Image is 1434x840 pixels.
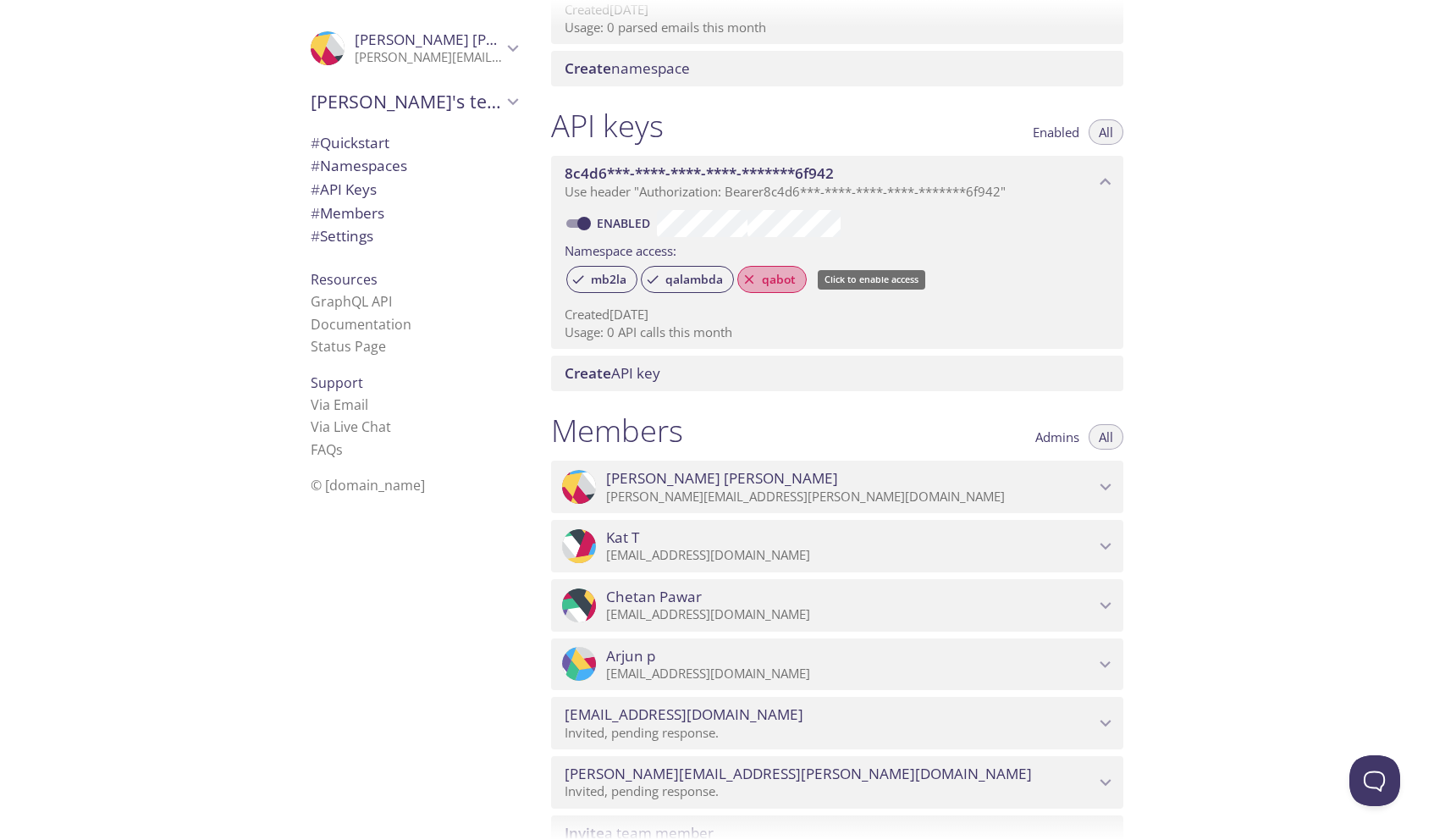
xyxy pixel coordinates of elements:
span: [PERSON_NAME][EMAIL_ADDRESS][PERSON_NAME][DOMAIN_NAME] [565,765,1032,783]
div: Create API Key [551,356,1123,391]
div: Chris's team [297,80,531,124]
div: qabot [737,266,807,293]
p: Usage: 0 API calls this month [565,323,1110,341]
span: Resources [311,270,378,289]
button: All [1089,424,1123,450]
div: nish.sharma@one.app [551,697,1123,749]
a: GraphQL API [311,292,392,311]
p: [PERSON_NAME][EMAIL_ADDRESS][PERSON_NAME][DOMAIN_NAME] [606,489,1095,506]
a: Status Page [311,337,386,356]
span: Arjun p [606,647,655,666]
span: # [311,133,320,152]
div: Kat T [551,520,1123,572]
button: Enabled [1023,119,1089,145]
div: Chris Tran [297,20,531,76]
button: Admins [1025,424,1089,450]
div: Arjun p [551,638,1123,691]
button: All [1089,119,1123,145]
div: Create namespace [551,51,1123,86]
a: Enabled [594,215,657,231]
h1: API keys [551,107,664,145]
span: mb2la [581,272,637,287]
div: Chris Tran [551,461,1123,513]
p: [PERSON_NAME][EMAIL_ADDRESS][PERSON_NAME][DOMAIN_NAME] [355,49,502,66]
p: Invited, pending response. [565,725,1095,742]
p: Invited, pending response. [565,783,1095,800]
span: # [311,203,320,223]
span: Settings [311,226,373,246]
span: [PERSON_NAME]'s team [311,90,502,113]
span: API key [565,363,660,383]
div: Quickstart [297,131,531,155]
span: qalambda [655,272,733,287]
span: Create [565,363,611,383]
p: Usage: 0 parsed emails this month [565,19,1110,36]
div: Namespaces [297,154,531,178]
span: Namespaces [311,156,407,175]
span: Chetan Pawar [606,588,702,606]
label: Namespace access: [565,237,676,262]
span: Support [311,373,363,392]
a: Via Live Chat [311,417,391,436]
div: mb2la [566,266,637,293]
a: Via Email [311,395,368,414]
span: # [311,180,320,199]
p: Created [DATE] [565,306,1110,323]
div: API Keys [297,178,531,202]
span: qabot [752,272,806,287]
p: [EMAIL_ADDRESS][DOMAIN_NAME] [606,606,1095,623]
p: [EMAIL_ADDRESS][DOMAIN_NAME] [606,666,1095,682]
span: © [DOMAIN_NAME] [311,476,425,495]
p: [EMAIL_ADDRESS][DOMAIN_NAME] [606,547,1095,564]
span: API Keys [311,180,377,199]
span: Quickstart [311,133,389,152]
span: [PERSON_NAME] [PERSON_NAME] [606,469,838,488]
a: FAQ [311,440,343,459]
a: Documentation [311,315,411,334]
div: andy.zheng@one.app [551,756,1123,809]
span: # [311,226,320,246]
div: Chetan Pawar [551,579,1123,632]
span: Create [565,58,611,78]
span: [PERSON_NAME] [PERSON_NAME] [355,30,587,49]
div: qalambda [641,266,734,293]
span: # [311,156,320,175]
iframe: Help Scout Beacon - Open [1349,755,1400,806]
span: namespace [565,58,690,78]
div: Team Settings [297,224,531,248]
div: Members [297,202,531,225]
span: Members [311,203,384,223]
span: Kat T [606,528,639,547]
span: [EMAIL_ADDRESS][DOMAIN_NAME] [565,705,803,724]
h1: Members [551,412,683,450]
span: s [336,440,343,459]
